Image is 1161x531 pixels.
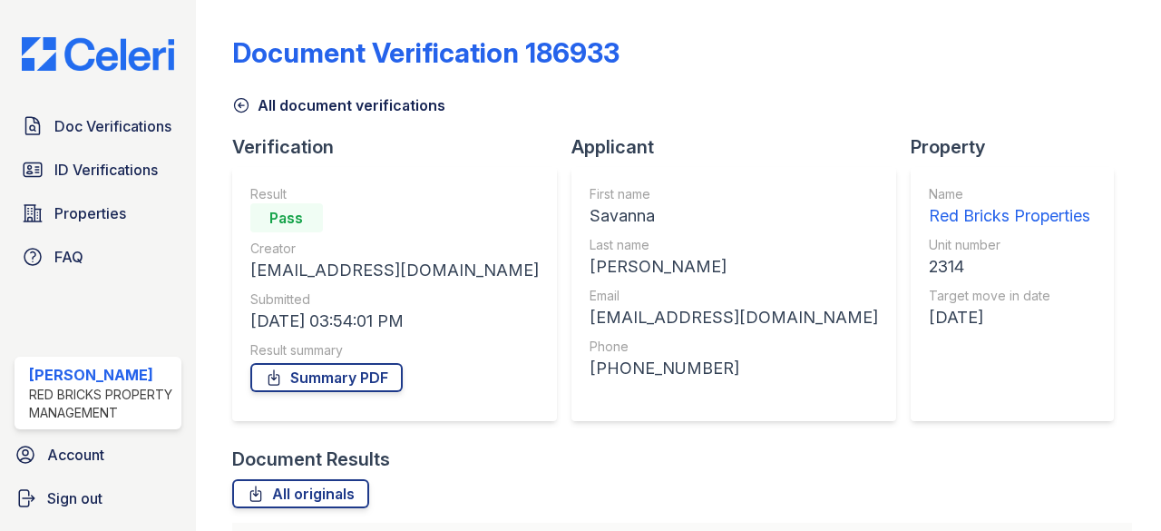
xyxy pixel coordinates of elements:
[15,195,181,231] a: Properties
[232,479,369,508] a: All originals
[232,134,571,160] div: Verification
[15,108,181,144] a: Doc Verifications
[929,305,1090,330] div: [DATE]
[232,36,620,69] div: Document Verification 186933
[250,363,403,392] a: Summary PDF
[590,356,878,381] div: [PHONE_NUMBER]
[590,185,878,203] div: First name
[590,305,878,330] div: [EMAIL_ADDRESS][DOMAIN_NAME]
[7,37,189,72] img: CE_Logo_Blue-a8612792a0a2168367f1c8372b55b34899dd931a85d93a1a3d3e32e68fde9ad4.png
[7,480,189,516] a: Sign out
[590,254,878,280] div: [PERSON_NAME]
[54,246,83,268] span: FAQ
[250,203,323,232] div: Pass
[929,185,1090,203] div: Name
[929,203,1090,229] div: Red Bricks Properties
[929,254,1090,280] div: 2314
[911,134,1128,160] div: Property
[590,287,878,305] div: Email
[47,487,102,509] span: Sign out
[590,338,878,356] div: Phone
[929,287,1090,305] div: Target move in date
[54,202,126,224] span: Properties
[15,239,181,275] a: FAQ
[571,134,911,160] div: Applicant
[15,152,181,188] a: ID Verifications
[250,258,539,283] div: [EMAIL_ADDRESS][DOMAIN_NAME]
[250,341,539,359] div: Result summary
[232,447,390,472] div: Document Results
[929,236,1090,254] div: Unit number
[232,94,445,116] a: All document verifications
[54,159,158,181] span: ID Verifications
[250,309,539,334] div: [DATE] 03:54:01 PM
[590,236,878,254] div: Last name
[54,115,171,137] span: Doc Verifications
[590,203,878,229] div: Savanna
[29,386,174,422] div: Red Bricks Property Management
[250,185,539,203] div: Result
[47,444,104,466] span: Account
[7,437,189,473] a: Account
[29,364,174,386] div: [PERSON_NAME]
[250,290,539,309] div: Submitted
[929,185,1090,229] a: Name Red Bricks Properties
[250,240,539,258] div: Creator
